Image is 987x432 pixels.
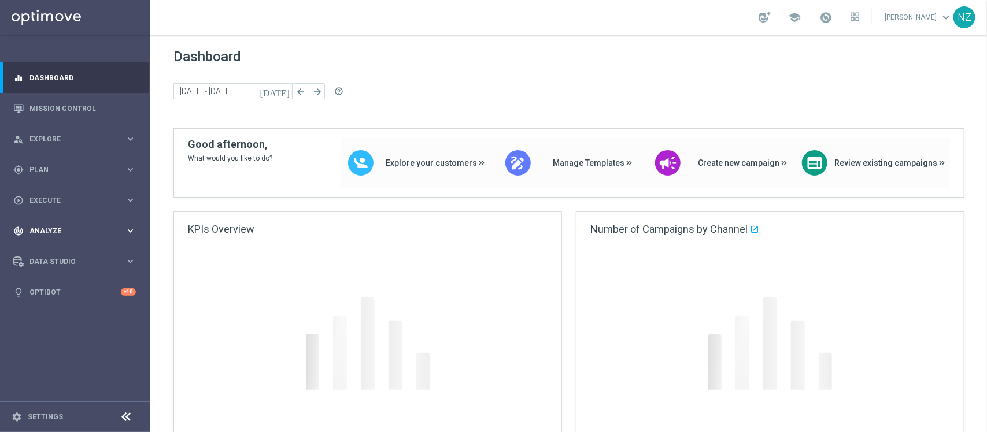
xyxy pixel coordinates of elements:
[788,11,801,24] span: school
[13,195,24,206] i: play_circle_outline
[29,228,125,234] span: Analyze
[12,412,22,422] i: settings
[125,225,136,236] i: keyboard_arrow_right
[13,134,24,144] i: person_search
[13,196,136,205] button: play_circle_outline Execute keyboard_arrow_right
[13,62,136,93] div: Dashboard
[13,135,136,144] button: person_search Explore keyboard_arrow_right
[13,134,125,144] div: Explore
[13,195,125,206] div: Execute
[13,226,24,236] i: track_changes
[125,164,136,175] i: keyboard_arrow_right
[125,133,136,144] i: keyboard_arrow_right
[940,11,952,24] span: keyboard_arrow_down
[29,136,125,143] span: Explore
[953,6,975,28] div: NZ
[13,287,24,297] i: lightbulb
[13,73,24,83] i: equalizer
[13,288,136,297] button: lightbulb Optibot +10
[28,414,63,420] a: Settings
[13,165,125,175] div: Plan
[13,256,125,267] div: Data Studio
[125,256,136,267] i: keyboard_arrow_right
[29,197,125,204] span: Execute
[13,226,136,236] button: track_changes Analyze keyboard_arrow_right
[13,104,136,113] button: Mission Control
[13,277,136,307] div: Optibot
[13,226,125,236] div: Analyze
[13,165,24,175] i: gps_fixed
[29,258,125,265] span: Data Studio
[13,73,136,83] button: equalizer Dashboard
[121,288,136,296] div: +10
[29,166,125,173] span: Plan
[13,257,136,266] button: Data Studio keyboard_arrow_right
[29,93,136,124] a: Mission Control
[13,165,136,174] button: gps_fixed Plan keyboard_arrow_right
[29,62,136,93] a: Dashboard
[125,195,136,206] i: keyboard_arrow_right
[13,93,136,124] div: Mission Control
[884,9,953,26] a: [PERSON_NAME]keyboard_arrow_down
[29,277,121,307] a: Optibot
